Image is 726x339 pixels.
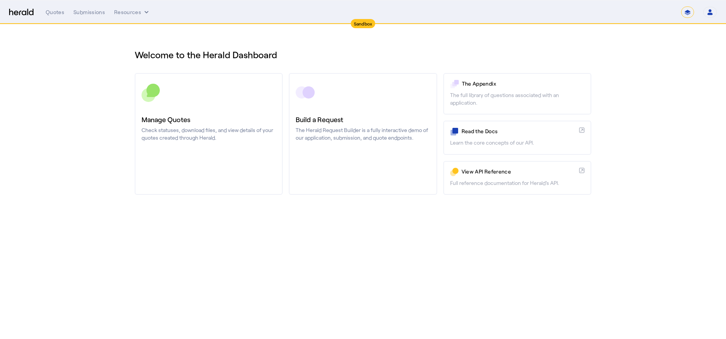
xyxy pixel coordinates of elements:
[296,114,430,125] h3: Build a Request
[135,73,283,195] a: Manage QuotesCheck statuses, download files, and view details of your quotes created through Herald.
[351,19,376,28] div: Sandbox
[114,8,150,16] button: Resources dropdown menu
[9,9,33,16] img: Herald Logo
[142,114,276,125] h3: Manage Quotes
[289,73,437,195] a: Build a RequestThe Herald Request Builder is a fully interactive demo of our application, submiss...
[450,179,584,187] p: Full reference documentation for Herald's API.
[443,161,591,195] a: View API ReferenceFull reference documentation for Herald's API.
[462,127,576,135] p: Read the Docs
[462,168,576,175] p: View API Reference
[450,91,584,107] p: The full library of questions associated with an application.
[450,139,584,146] p: Learn the core concepts of our API.
[73,8,105,16] div: Submissions
[135,49,591,61] h1: Welcome to the Herald Dashboard
[443,73,591,115] a: The AppendixThe full library of questions associated with an application.
[296,126,430,142] p: The Herald Request Builder is a fully interactive demo of our application, submission, and quote ...
[462,80,584,88] p: The Appendix
[142,126,276,142] p: Check statuses, download files, and view details of your quotes created through Herald.
[443,121,591,154] a: Read the DocsLearn the core concepts of our API.
[46,8,64,16] div: Quotes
